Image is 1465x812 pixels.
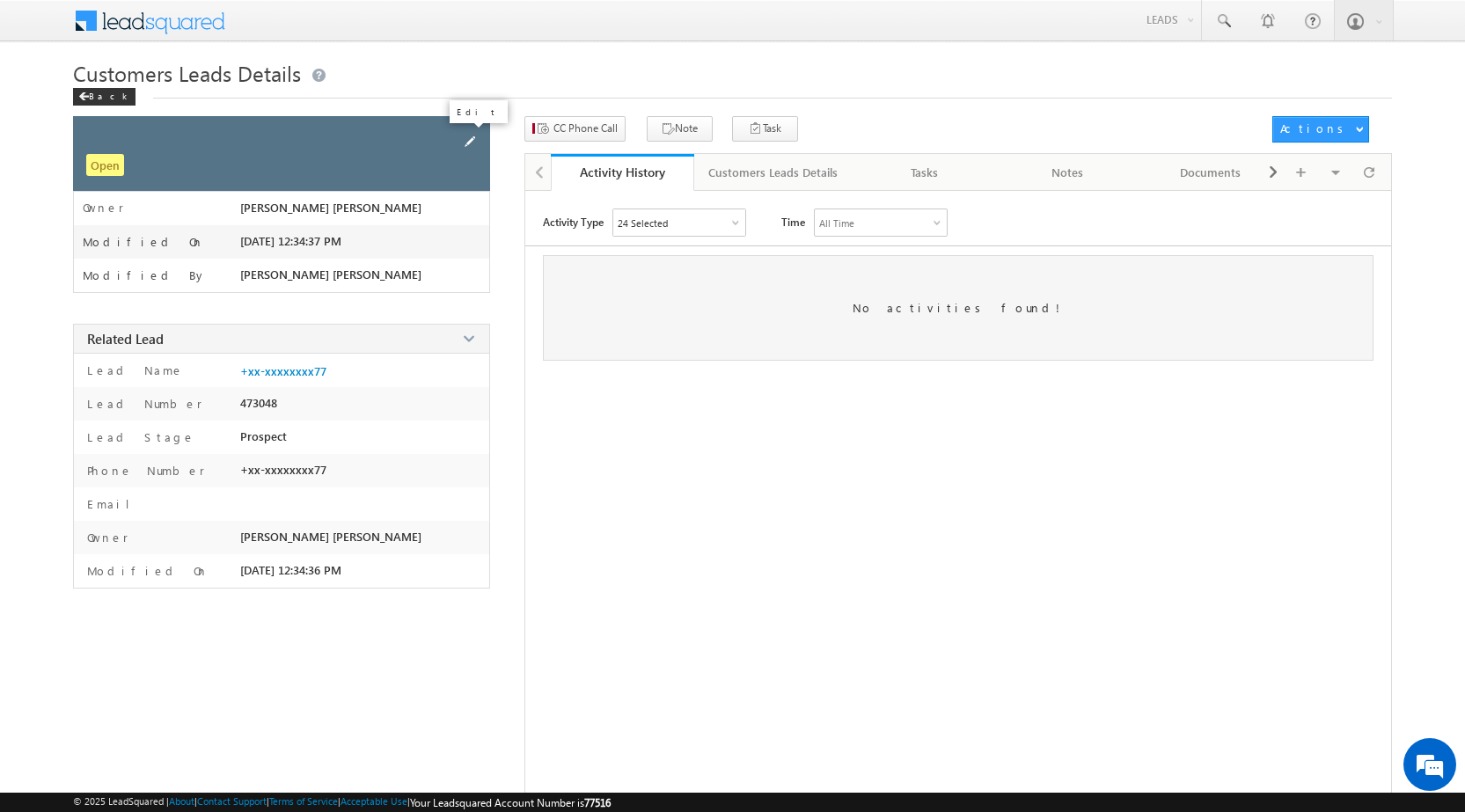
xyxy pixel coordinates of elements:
[457,106,501,118] p: Edit
[708,162,838,183] div: Customers Leads Details
[694,154,853,191] a: Customers Leads Details
[83,530,128,545] label: Owner
[240,530,421,544] span: [PERSON_NAME] [PERSON_NAME]
[543,255,1373,361] div: No activities found!
[868,162,981,183] div: Tasks
[86,154,124,176] span: Open
[240,234,341,248] span: [DATE] 12:34:37 PM
[73,795,611,809] span: © 2025 LeadSquared | | | | |
[543,208,604,235] span: Activity Type
[553,121,618,136] span: CC Phone Call
[269,795,338,807] a: Terms of Service
[197,795,267,807] a: Contact Support
[647,116,713,142] button: Note
[819,217,854,229] div: All Time
[613,209,745,236] div: Owner Changed,Status Changed,Stage Changed,Source Changed,Notes & 19 more..
[83,362,184,377] label: Lead Name
[781,208,805,235] span: Time
[997,154,1140,191] a: Notes
[1154,162,1267,183] div: Documents
[83,463,205,478] label: Phone Number
[240,364,326,378] a: +xx-xxxxxxxx77
[1272,116,1369,143] button: Actions
[83,496,143,511] label: Email
[1011,162,1124,183] div: Notes
[83,235,204,249] label: Modified On
[1139,154,1283,191] a: Documents
[83,563,209,578] label: Modified On
[87,330,164,347] span: Related Lead
[341,795,407,807] a: Acceptable Use
[524,116,626,142] button: CC Phone Call
[73,88,136,106] div: Back
[240,563,341,577] span: [DATE] 12:34:36 PM
[551,154,694,191] a: Activity History
[83,429,195,444] label: Lead Stage
[240,201,421,215] span: [PERSON_NAME] [PERSON_NAME]
[240,396,277,410] span: 473048
[618,217,668,229] div: 24 Selected
[83,201,124,215] label: Owner
[564,164,681,180] div: Activity History
[732,116,798,142] button: Task
[240,463,326,477] span: +xx-xxxxxxxx77
[853,154,997,191] a: Tasks
[240,267,421,282] span: [PERSON_NAME] [PERSON_NAME]
[83,268,207,282] label: Modified By
[410,796,611,809] span: Your Leadsquared Account Number is
[240,429,287,443] span: Prospect
[83,396,202,411] label: Lead Number
[584,796,611,809] span: 77516
[73,59,301,87] span: Customers Leads Details
[1280,121,1350,136] div: Actions
[169,795,194,807] a: About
